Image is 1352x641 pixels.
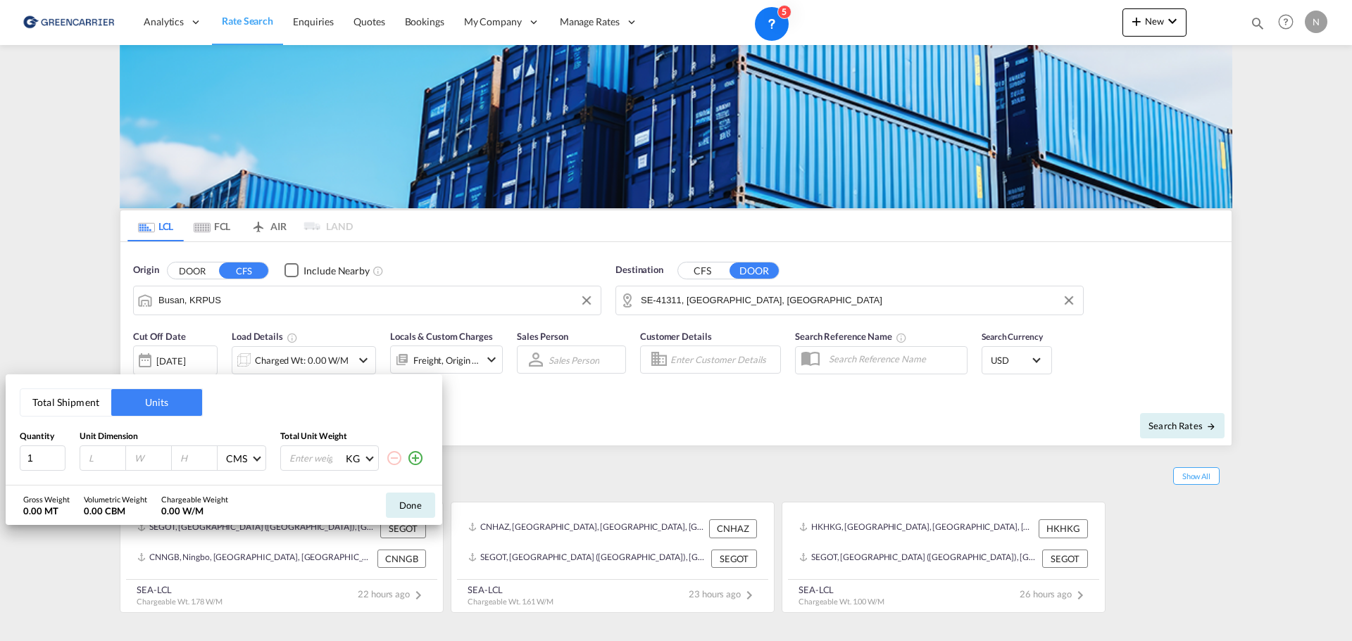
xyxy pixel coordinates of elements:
button: Done [386,493,435,518]
div: Gross Weight [23,494,70,504]
input: W [133,452,171,464]
div: Volumetric Weight [84,494,147,504]
input: L [87,452,125,464]
div: Total Unit Weight [280,431,428,443]
div: KG [346,452,360,464]
md-icon: icon-minus-circle-outline [386,450,403,467]
button: Total Shipment [20,389,111,416]
div: 0.00 W/M [161,504,228,517]
div: CMS [226,452,247,464]
input: H [179,452,217,464]
div: 0.00 CBM [84,504,147,517]
button: Units [111,389,202,416]
md-icon: icon-plus-circle-outline [407,450,424,467]
div: Chargeable Weight [161,494,228,504]
div: Quantity [20,431,65,443]
div: Unit Dimension [80,431,266,443]
input: Qty [20,445,65,471]
input: Enter weight [288,446,344,470]
div: 0.00 MT [23,504,70,517]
